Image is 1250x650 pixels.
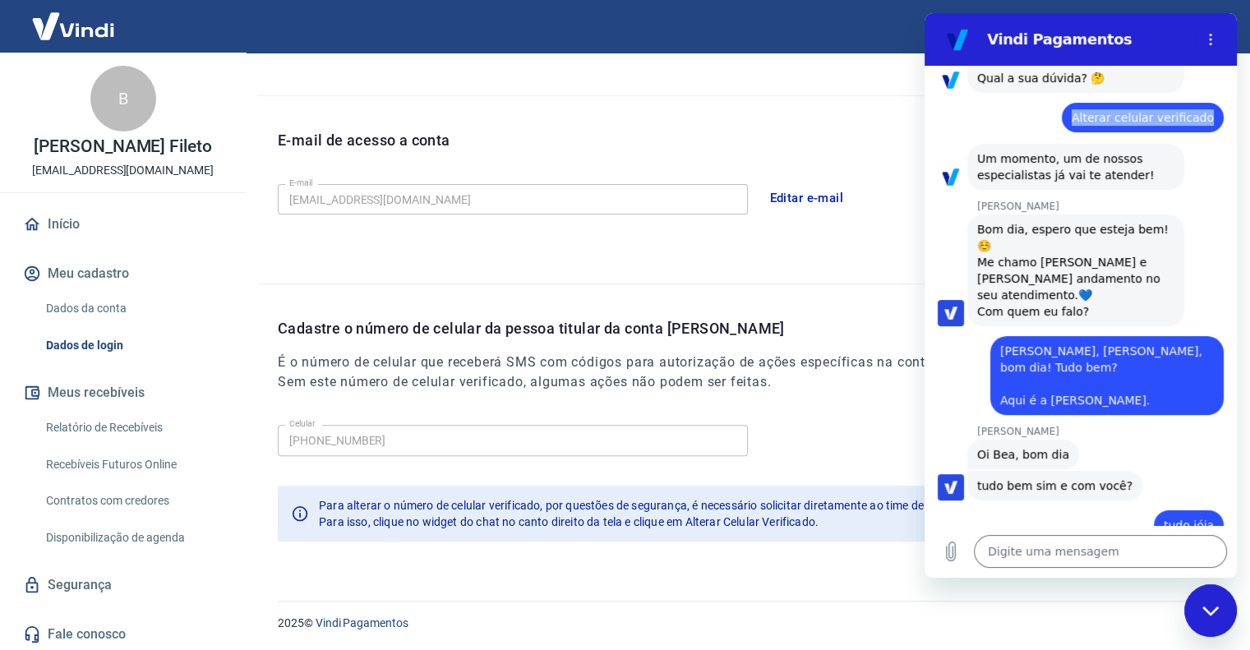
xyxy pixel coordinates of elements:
[39,484,226,518] a: Contratos com credores
[39,521,226,555] a: Disponibilização de agenda
[278,129,450,151] p: E-mail de acesso a conta
[20,206,226,242] a: Início
[316,616,408,629] a: Vindi Pagamentos
[39,292,226,325] a: Dados da conta
[32,162,214,179] p: [EMAIL_ADDRESS][DOMAIN_NAME]
[20,567,226,603] a: Segurança
[1184,584,1237,637] iframe: Botão para abrir a janela de mensagens, conversa em andamento
[1171,12,1230,42] button: Sair
[278,615,1211,632] p: 2025 ©
[925,13,1237,578] iframe: Janela de mensagens
[319,515,819,528] span: Para isso, clique no widget do chat no canto direito da tela e clique em Alterar Celular Verificado.
[20,375,226,411] button: Meus recebíveis
[761,181,853,215] button: Editar e-mail
[90,66,156,131] div: B
[20,1,127,51] img: Vindi
[289,177,312,189] label: E-mail
[39,329,226,362] a: Dados de login
[289,417,316,430] label: Celular
[20,256,226,292] button: Meu cadastro
[278,317,1230,339] p: Cadastre o número de celular da pessoa titular da conta [PERSON_NAME]
[278,353,1230,392] h6: É o número de celular que receberá SMS com códigos para autorização de ações específicas na conta...
[39,448,226,482] a: Recebíveis Futuros Online
[319,499,996,512] span: Para alterar o número de celular verificado, por questões de segurança, é necessário solicitar di...
[34,138,212,155] p: [PERSON_NAME] Fileto
[39,411,226,445] a: Relatório de Recebíveis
